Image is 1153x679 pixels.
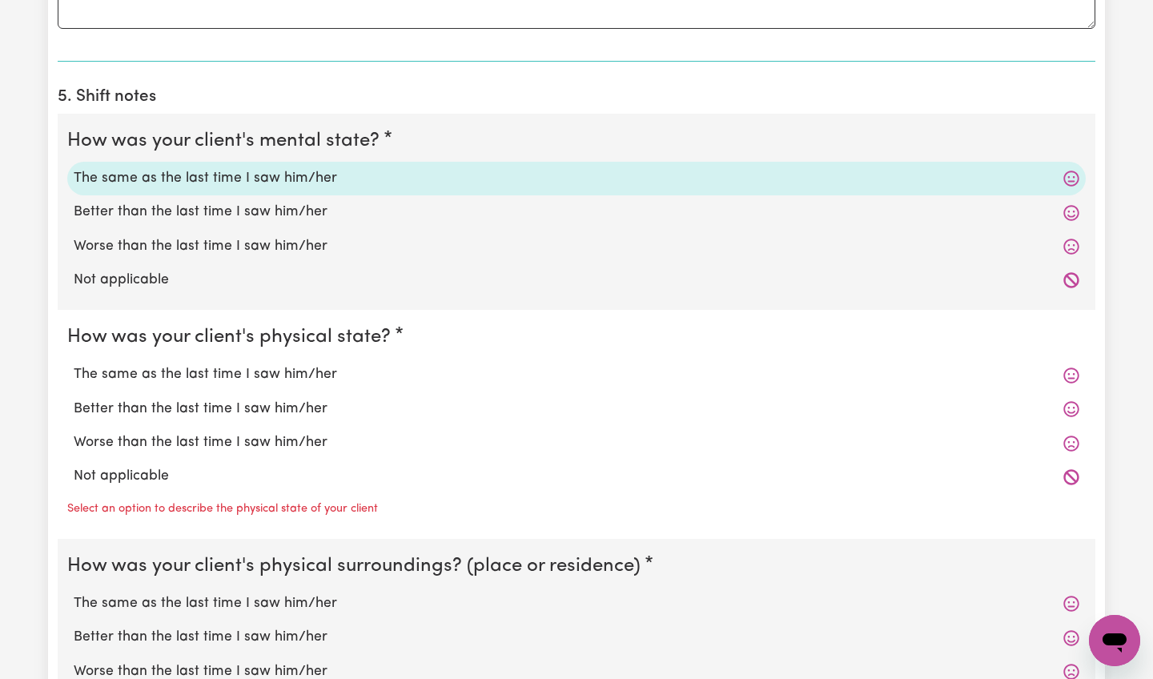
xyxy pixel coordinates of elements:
legend: How was your client's mental state? [67,127,386,155]
label: Worse than the last time I saw him/her [74,432,1079,453]
legend: How was your client's physical state? [67,323,397,352]
label: Better than the last time I saw him/her [74,627,1079,648]
label: The same as the last time I saw him/her [74,364,1079,385]
label: Better than the last time I saw him/her [74,399,1079,420]
h2: 5. Shift notes [58,87,1095,107]
label: Better than the last time I saw him/her [74,202,1079,223]
p: Select an option to describe the physical state of your client [67,500,378,518]
iframe: Button to launch messaging window, conversation in progress [1089,615,1140,666]
label: Not applicable [74,466,1079,487]
label: The same as the last time I saw him/her [74,168,1079,189]
legend: How was your client's physical surroundings? (place or residence) [67,552,647,581]
label: Not applicable [74,270,1079,291]
label: The same as the last time I saw him/her [74,593,1079,614]
label: Worse than the last time I saw him/her [74,236,1079,257]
